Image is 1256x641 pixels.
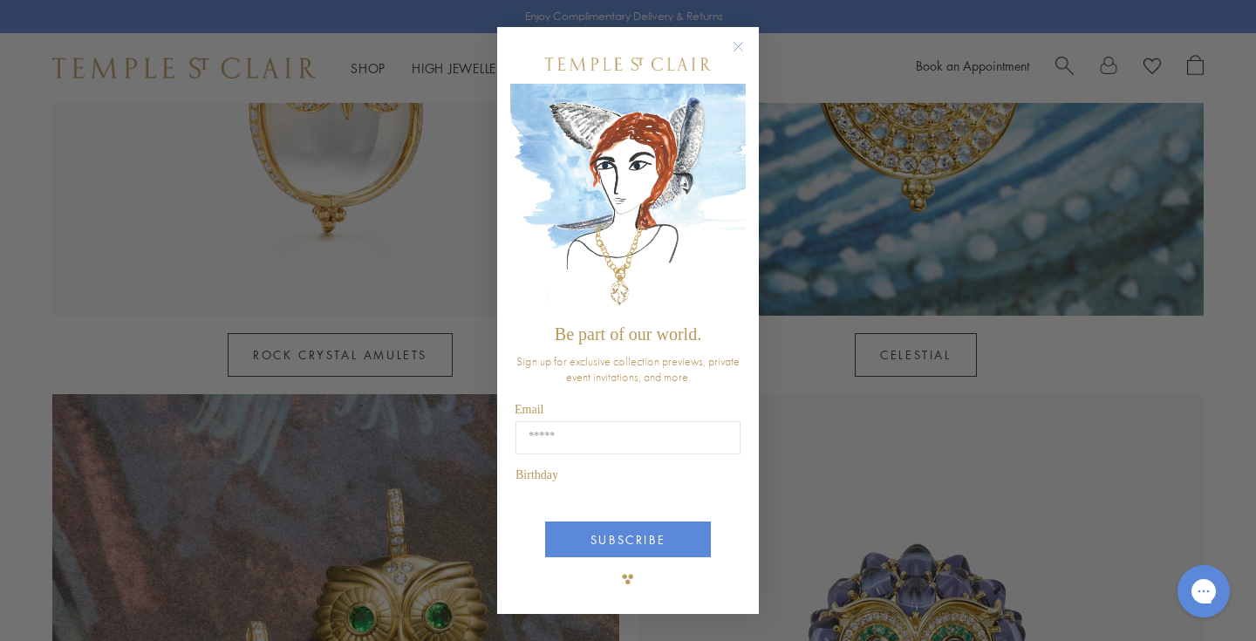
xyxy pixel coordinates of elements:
[611,562,645,597] img: TSC
[555,324,701,344] span: Be part of our world.
[515,468,558,481] span: Birthday
[736,44,758,66] button: Close dialog
[516,353,740,385] span: Sign up for exclusive collection previews, private event invitations, and more.
[510,84,746,317] img: c4a9eb12-d91a-4d4a-8ee0-386386f4f338.jpeg
[545,522,711,557] button: SUBSCRIBE
[515,403,543,416] span: Email
[515,421,741,454] input: Email
[1169,559,1239,624] iframe: Gorgias live chat messenger
[545,58,711,71] img: Temple St. Clair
